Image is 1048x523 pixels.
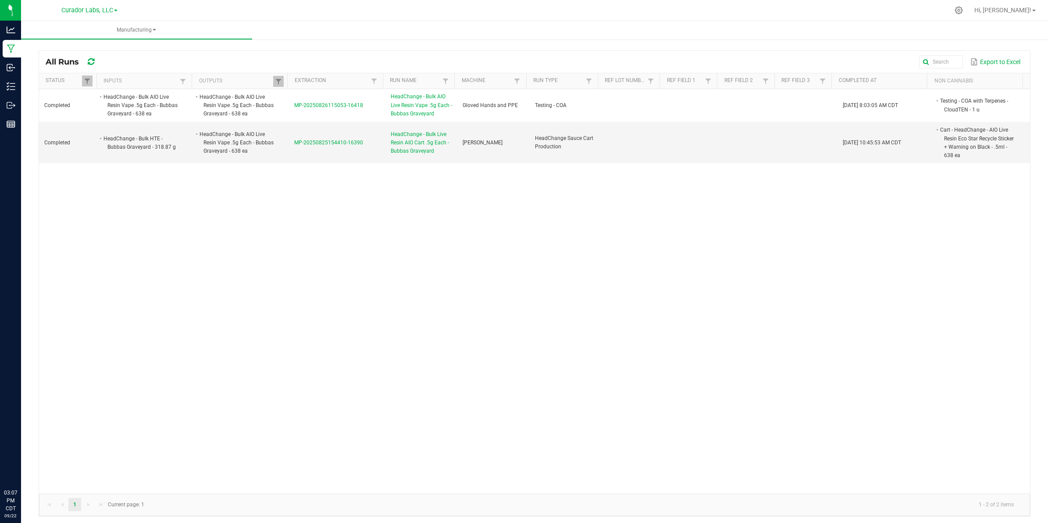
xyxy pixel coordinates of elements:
[463,102,518,108] span: Gloved Hands and PPE
[843,140,901,146] span: [DATE] 10:45:53 AM CDT
[781,77,817,84] a: Ref Field 3Sortable
[369,75,379,86] a: Filter
[21,26,252,34] span: Manufacturing
[294,140,363,146] span: MP-20250825154410-16390
[7,63,15,72] inline-svg: Inbound
[4,512,17,519] p: 09/22
[7,44,15,53] inline-svg: Manufacturing
[96,73,192,89] th: Inputs
[198,130,274,156] li: HeadChange - Bulk AIO Live Resin Vape .5g Each - Bubbas Graveyard - 638 ea
[68,498,81,511] a: Page 1
[462,77,512,84] a: MachineSortable
[919,55,963,68] input: Search
[645,75,656,86] a: Filter
[7,120,15,129] inline-svg: Reports
[7,25,15,34] inline-svg: Analytics
[102,93,178,118] li: HeadChange - Bulk AIO Live Resin Vape .5g Each - Bubbas Graveyard - 638 ea
[760,75,771,86] a: Filter
[7,82,15,91] inline-svg: Inventory
[295,77,369,84] a: ExtractionSortable
[61,7,113,14] span: Curador Labs, LLC
[46,77,82,84] a: StatusSortable
[584,75,594,86] a: Filter
[7,101,15,110] inline-svg: Outbound
[927,73,1023,89] th: Non Cannabis
[667,77,703,84] a: Ref Field 1Sortable
[46,54,110,69] div: All Runs
[192,73,287,89] th: Outputs
[533,77,584,84] a: Run TypeSortable
[535,102,567,108] span: Testing - COA
[512,75,522,86] a: Filter
[974,7,1031,14] span: Hi, [PERSON_NAME]!
[82,75,93,86] a: Filter
[535,135,593,150] span: HeadChange Sauce Cart Production
[391,130,453,156] span: HeadChange - Bulk Live Resin AIO Cart .5g Each - Bubbas Graveyard
[724,77,760,84] a: Ref Field 2Sortable
[391,93,453,118] span: HeadChange - Bulk AIO Live Resin Vape .5g Each - Bubbas Graveyard
[273,76,284,87] a: Filter
[198,93,274,118] li: HeadChange - Bulk AIO Live Resin Vape .5g Each - Bubbas Graveyard - 638 ea
[968,54,1023,69] button: Export to Excel
[703,75,713,86] a: Filter
[9,453,35,479] iframe: Resource center
[44,102,70,108] span: Completed
[4,489,17,512] p: 03:07 PM CDT
[817,75,828,86] a: Filter
[939,125,1015,160] li: Cart - HeadChange - AIO Live Resin Eco Star Recycle Sticker + Warning on Black - .5ml - 638 ea
[26,451,36,462] iframe: Resource center unread badge
[39,494,1030,516] kendo-pager: Current page: 1
[839,77,924,84] a: Completed AtSortable
[953,6,964,14] div: Manage settings
[440,75,451,86] a: Filter
[605,77,645,84] a: Ref Lot NumberSortable
[843,102,898,108] span: [DATE] 8:03:05 AM CDT
[21,21,252,39] a: Manufacturing
[178,76,188,87] a: Filter
[390,77,440,84] a: Run NameSortable
[294,102,363,108] span: MP-20250826115053-16418
[102,134,178,151] li: HeadChange - Bulk HTE - Bubbas Graveyard - 318.87 g
[150,498,1021,512] kendo-pager-info: 1 - 2 of 2 items
[44,140,70,146] span: Completed
[939,97,1015,114] li: Testing - COA with Terpenes - CloudTEN - 1 u
[463,140,503,146] span: [PERSON_NAME]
